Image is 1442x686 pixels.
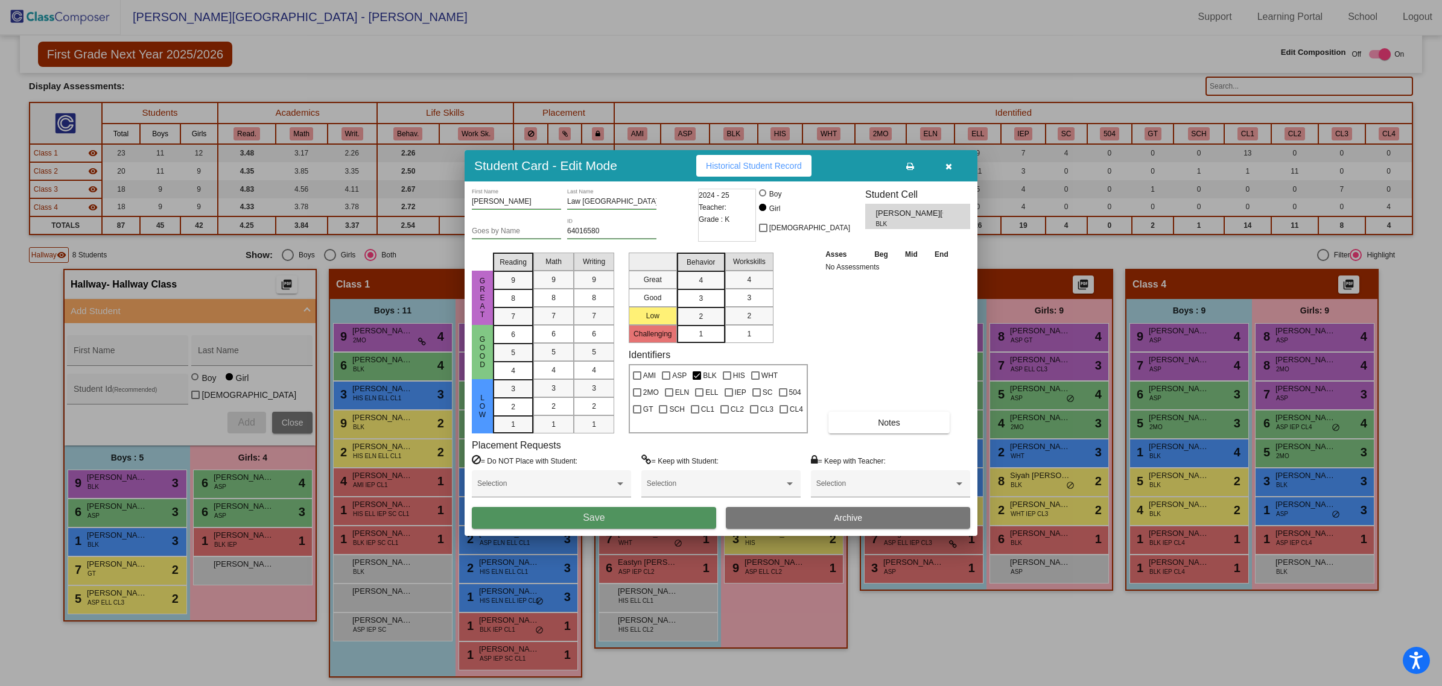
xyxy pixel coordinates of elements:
[747,274,751,285] span: 4
[643,402,653,417] span: GT
[699,275,703,286] span: 4
[474,158,617,173] h3: Student Card - Edit Mode
[747,310,751,321] span: 2
[699,201,726,213] span: Teacher:
[733,256,766,267] span: Workskills
[545,256,562,267] span: Math
[551,274,556,285] span: 9
[897,248,926,261] th: Mid
[878,418,900,427] span: Notes
[592,383,596,394] span: 3
[511,311,515,322] span: 7
[675,385,689,400] span: ELN
[926,248,958,261] th: End
[643,368,656,383] span: AMI
[866,248,897,261] th: Beg
[769,203,781,214] div: Girl
[789,385,801,400] span: 504
[551,419,556,430] span: 1
[592,292,596,303] span: 8
[472,227,561,236] input: goes by name
[477,335,488,369] span: Good
[763,385,773,400] span: SC
[592,274,596,285] span: 9
[747,329,751,339] span: 1
[477,277,488,319] span: Great
[551,383,556,394] span: 3
[629,349,670,360] label: Identifiers
[511,419,515,430] span: 1
[828,412,950,433] button: Notes
[592,347,596,357] span: 5
[699,189,729,201] span: 2024 - 25
[699,293,703,304] span: 3
[761,368,778,383] span: WHT
[696,155,812,177] button: Historical Student Record
[822,261,957,273] td: No Assessments
[472,507,716,529] button: Save
[699,329,703,339] span: 1
[551,347,556,357] span: 5
[735,385,746,400] span: IEP
[822,248,866,261] th: Asses
[551,310,556,321] span: 7
[511,365,515,376] span: 4
[500,257,527,268] span: Reading
[811,455,886,467] label: = Keep with Teacher:
[472,439,561,451] label: Placement Requests
[760,402,773,417] span: CL3
[706,161,802,171] span: Historical Student Record
[699,213,729,225] span: Grade : K
[701,402,714,417] span: CL1
[511,401,515,412] span: 2
[669,402,684,417] span: SCH
[705,385,718,400] span: ELL
[875,207,942,219] span: [PERSON_NAME][GEOGRAPHIC_DATA]
[592,365,596,376] span: 4
[687,257,715,268] span: Behavior
[865,189,970,200] h3: Student Cell
[551,401,556,412] span: 2
[733,368,745,383] span: HIS
[731,402,744,417] span: CL2
[592,419,596,430] span: 1
[583,512,605,523] span: Save
[477,394,488,419] span: Low
[769,189,782,200] div: Boy
[511,329,515,340] span: 6
[551,365,556,376] span: 4
[592,310,596,321] span: 7
[703,368,717,383] span: BLK
[790,402,803,417] span: CL4
[747,292,751,303] span: 3
[834,513,862,523] span: Archive
[726,507,970,529] button: Archive
[769,221,850,235] span: [DEMOGRAPHIC_DATA]
[875,219,934,228] span: BLK
[643,385,659,400] span: 2MO
[592,401,596,412] span: 2
[641,455,719,467] label: = Keep with Student:
[511,275,515,286] span: 9
[583,256,605,267] span: Writing
[551,329,556,339] span: 6
[551,292,556,303] span: 8
[672,368,687,383] span: ASP
[511,293,515,304] span: 8
[511,347,515,358] span: 5
[511,383,515,394] span: 3
[699,311,703,322] span: 2
[592,329,596,339] span: 6
[472,455,577,467] label: = Do NOT Place with Student:
[567,227,656,236] input: Enter ID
